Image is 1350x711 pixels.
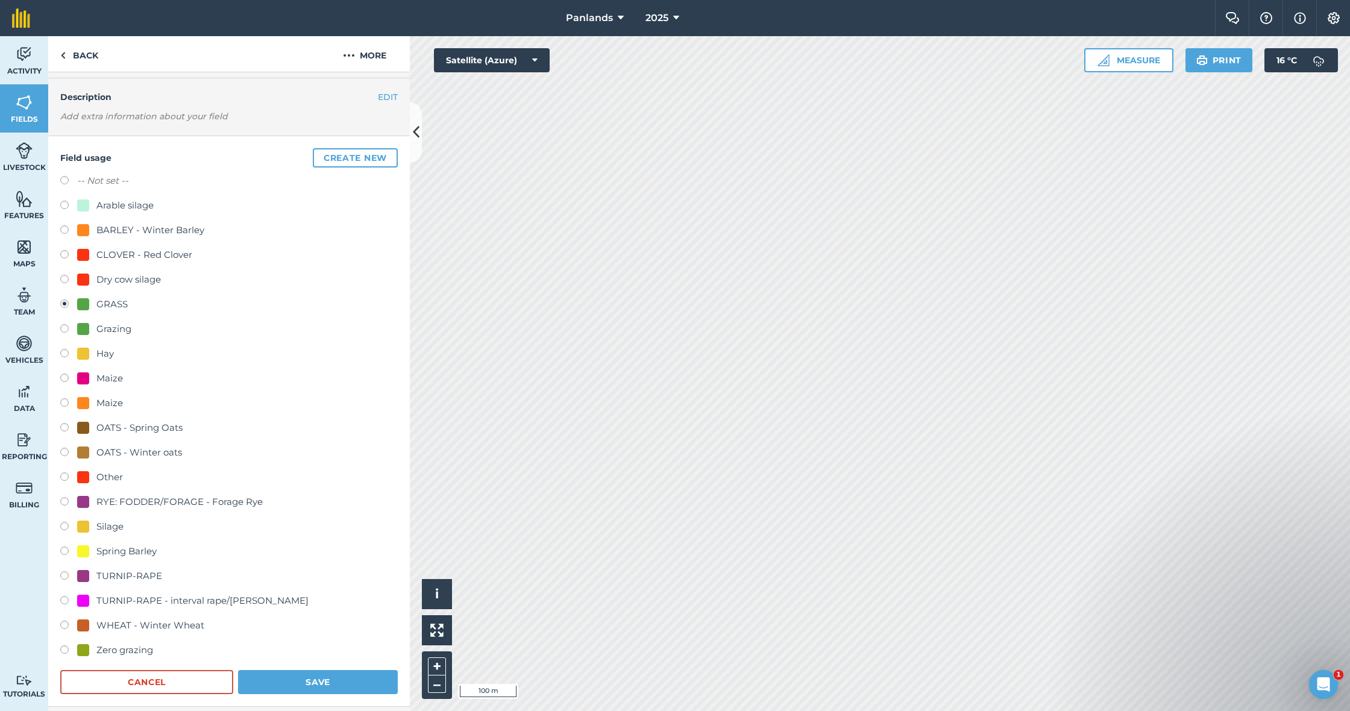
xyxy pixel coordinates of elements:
[1334,670,1343,680] span: 1
[1294,11,1306,25] img: svg+xml;base64,PHN2ZyB4bWxucz0iaHR0cDovL3d3dy53My5vcmcvMjAwMC9zdmciIHdpZHRoPSIxNyIgaGVpZ2h0PSIxNy...
[16,334,33,352] img: svg+xml;base64,PD94bWwgdmVyc2lvbj0iMS4wIiBlbmNvZGluZz0idXRmLTgiPz4KPCEtLSBHZW5lcmF0b3I6IEFkb2JlIE...
[1225,12,1240,24] img: Two speech bubbles overlapping with the left bubble in the forefront
[238,670,398,694] button: Save
[96,445,182,460] div: OATS - Winter oats
[16,142,33,160] img: svg+xml;base64,PD94bWwgdmVyc2lvbj0iMS4wIiBlbmNvZGluZz0idXRmLTgiPz4KPCEtLSBHZW5lcmF0b3I6IEFkb2JlIE...
[435,586,439,601] span: i
[96,272,161,287] div: Dry cow silage
[77,174,128,188] label: -- Not set --
[16,238,33,256] img: svg+xml;base64,PHN2ZyB4bWxucz0iaHR0cDovL3d3dy53My5vcmcvMjAwMC9zdmciIHdpZHRoPSI1NiIgaGVpZ2h0PSI2MC...
[378,90,398,104] button: EDIT
[96,322,131,336] div: Grazing
[1185,48,1253,72] button: Print
[16,190,33,208] img: svg+xml;base64,PHN2ZyB4bWxucz0iaHR0cDovL3d3dy53My5vcmcvMjAwMC9zdmciIHdpZHRoPSI1NiIgaGVpZ2h0PSI2MC...
[428,657,446,675] button: +
[1097,54,1110,66] img: Ruler icon
[96,297,128,312] div: GRASS
[96,618,204,633] div: WHEAT - Winter Wheat
[60,48,66,63] img: svg+xml;base64,PHN2ZyB4bWxucz0iaHR0cDovL3d3dy53My5vcmcvMjAwMC9zdmciIHdpZHRoPSI5IiBoZWlnaHQ9IjI0Ii...
[60,670,233,694] button: Cancel
[430,624,444,637] img: Four arrows, one pointing top left, one top right, one bottom right and the last bottom left
[428,675,446,693] button: –
[96,470,123,484] div: Other
[566,11,613,25] span: Panlands
[16,383,33,401] img: svg+xml;base64,PD94bWwgdmVyc2lvbj0iMS4wIiBlbmNvZGluZz0idXRmLTgiPz4KPCEtLSBHZW5lcmF0b3I6IEFkb2JlIE...
[60,111,228,122] em: Add extra information about your field
[434,48,550,72] button: Satellite (Azure)
[96,346,114,361] div: Hay
[60,90,398,104] h4: Description
[1196,53,1208,67] img: svg+xml;base64,PHN2ZyB4bWxucz0iaHR0cDovL3d3dy53My5vcmcvMjAwMC9zdmciIHdpZHRoPSIxOSIgaGVpZ2h0PSIyNC...
[1276,48,1297,72] span: 16 ° C
[645,11,668,25] span: 2025
[16,45,33,63] img: svg+xml;base64,PD94bWwgdmVyc2lvbj0iMS4wIiBlbmNvZGluZz0idXRmLTgiPz4KPCEtLSBHZW5lcmF0b3I6IEFkb2JlIE...
[96,495,263,509] div: RYE: FODDER/FORAGE - Forage Rye
[313,148,398,168] button: Create new
[96,594,309,608] div: TURNIP-RAPE - interval rape/[PERSON_NAME]
[96,248,192,262] div: CLOVER - Red Clover
[422,579,452,609] button: i
[12,8,30,28] img: fieldmargin Logo
[1326,12,1341,24] img: A cog icon
[16,479,33,497] img: svg+xml;base64,PD94bWwgdmVyc2lvbj0iMS4wIiBlbmNvZGluZz0idXRmLTgiPz4KPCEtLSBHZW5lcmF0b3I6IEFkb2JlIE...
[1309,670,1338,699] iframe: Intercom live chat
[96,371,123,386] div: Maize
[16,675,33,686] img: svg+xml;base64,PD94bWwgdmVyc2lvbj0iMS4wIiBlbmNvZGluZz0idXRmLTgiPz4KPCEtLSBHZW5lcmF0b3I6IEFkb2JlIE...
[1259,12,1273,24] img: A question mark icon
[96,519,124,534] div: Silage
[96,396,123,410] div: Maize
[48,36,110,72] a: Back
[96,643,153,657] div: Zero grazing
[96,223,204,237] div: BARLEY - Winter Barley
[1084,48,1173,72] button: Measure
[96,569,162,583] div: TURNIP-RAPE
[343,48,355,63] img: svg+xml;base64,PHN2ZyB4bWxucz0iaHR0cDovL3d3dy53My5vcmcvMjAwMC9zdmciIHdpZHRoPSIyMCIgaGVpZ2h0PSIyNC...
[1307,48,1331,72] img: svg+xml;base64,PD94bWwgdmVyc2lvbj0iMS4wIiBlbmNvZGluZz0idXRmLTgiPz4KPCEtLSBHZW5lcmF0b3I6IEFkb2JlIE...
[96,198,154,213] div: Arable silage
[96,544,157,559] div: Spring Barley
[16,431,33,449] img: svg+xml;base64,PD94bWwgdmVyc2lvbj0iMS4wIiBlbmNvZGluZz0idXRmLTgiPz4KPCEtLSBHZW5lcmF0b3I6IEFkb2JlIE...
[1264,48,1338,72] button: 16 °C
[16,286,33,304] img: svg+xml;base64,PD94bWwgdmVyc2lvbj0iMS4wIiBlbmNvZGluZz0idXRmLTgiPz4KPCEtLSBHZW5lcmF0b3I6IEFkb2JlIE...
[60,148,398,168] h4: Field usage
[16,93,33,111] img: svg+xml;base64,PHN2ZyB4bWxucz0iaHR0cDovL3d3dy53My5vcmcvMjAwMC9zdmciIHdpZHRoPSI1NiIgaGVpZ2h0PSI2MC...
[96,421,183,435] div: OATS - Spring Oats
[319,36,410,72] button: More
